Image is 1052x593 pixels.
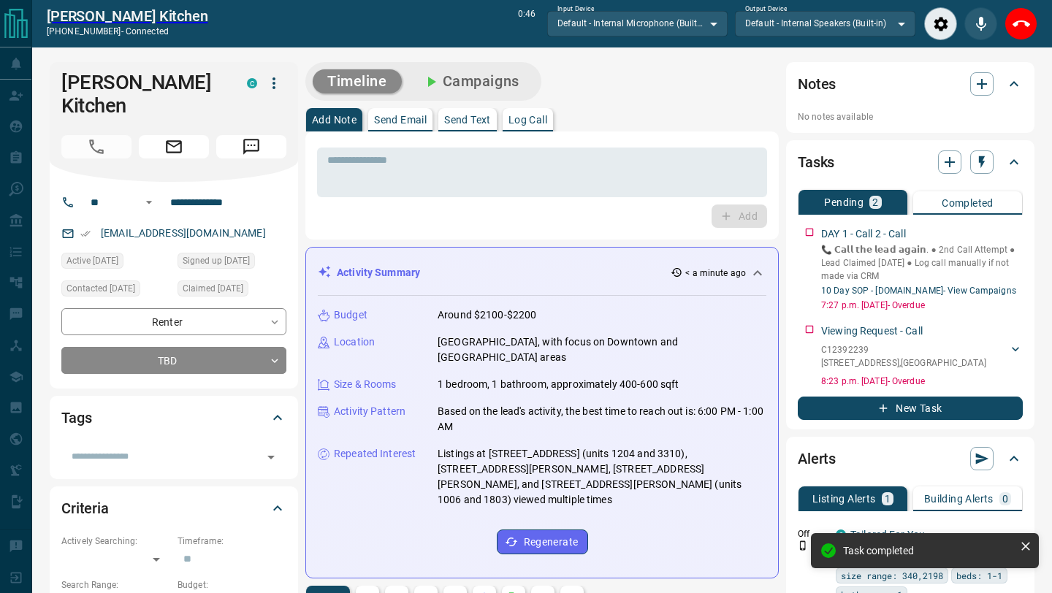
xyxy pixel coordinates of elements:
[47,25,208,38] p: [PHONE_NUMBER] -
[821,324,923,339] p: Viewing Request - Call
[836,529,846,540] div: condos.ca
[438,377,679,392] p: 1 bedroom, 1 bathroom, approximately 400-600 sqft
[183,281,243,296] span: Claimed [DATE]
[140,194,158,211] button: Open
[61,406,91,429] h2: Tags
[312,115,357,125] p: Add Note
[438,307,536,323] p: Around $2100-$2200
[843,545,1014,556] div: Task completed
[964,7,997,40] div: Mute
[61,280,170,301] div: Fri Sep 12 2025
[1002,494,1008,504] p: 0
[61,135,131,158] span: Call
[798,145,1023,180] div: Tasks
[183,253,250,268] span: Signed up [DATE]
[61,400,286,435] div: Tags
[61,347,286,374] div: TBD
[798,527,827,540] p: Off
[318,259,766,286] div: Activity Summary< a minute ago
[313,69,402,93] button: Timeline
[872,197,878,207] p: 2
[735,11,915,36] div: Default - Internal Speakers (Built-in)
[334,446,416,462] p: Repeated Interest
[798,150,834,174] h2: Tasks
[178,578,286,592] p: Budget:
[66,253,118,268] span: Active [DATE]
[924,7,957,40] div: Audio Settings
[61,491,286,526] div: Criteria
[178,253,286,273] div: Fri Sep 12 2025
[557,4,595,14] label: Input Device
[821,343,986,356] p: C12392239
[61,535,170,548] p: Actively Searching:
[438,446,766,508] p: Listings at [STREET_ADDRESS] (units 1204 and 3310), [STREET_ADDRESS][PERSON_NAME], [STREET_ADDRES...
[798,447,836,470] h2: Alerts
[337,265,420,280] p: Activity Summary
[438,404,766,435] p: Based on the lead's activity, the best time to reach out is: 6:00 PM - 1:00 AM
[821,286,1016,296] a: 10 Day SOP - [DOMAIN_NAME]- View Campaigns
[216,135,286,158] span: Message
[798,110,1023,123] p: No notes available
[334,307,367,323] p: Budget
[798,441,1023,476] div: Alerts
[821,299,1023,312] p: 7:27 p.m. [DATE] - Overdue
[821,243,1023,283] p: 📞 𝗖𝗮𝗹𝗹 𝘁𝗵𝗲 𝗹𝗲𝗮𝗱 𝗮𝗴𝗮𝗶𝗻. ● 2nd Call Attempt ● Lead Claimed [DATE] ‎● Log call manually if not made ...
[438,334,766,365] p: [GEOGRAPHIC_DATA], with focus on Downtown and [GEOGRAPHIC_DATA] areas
[61,497,109,520] h2: Criteria
[444,115,491,125] p: Send Text
[685,267,746,280] p: < a minute ago
[126,26,169,37] span: connected
[61,71,225,118] h1: [PERSON_NAME] Kitchen
[61,308,286,335] div: Renter
[61,253,170,273] div: Sat Sep 13 2025
[821,375,1023,388] p: 8:23 p.m. [DATE] - Overdue
[850,529,925,540] a: Tailored For You
[1005,7,1037,40] div: End Call
[178,535,286,548] p: Timeframe:
[798,72,836,96] h2: Notes
[334,334,375,350] p: Location
[374,115,427,125] p: Send Email
[518,7,535,40] p: 0:46
[798,66,1023,102] div: Notes
[334,377,397,392] p: Size & Rooms
[334,404,405,419] p: Activity Pattern
[61,578,170,592] p: Search Range:
[885,494,891,504] p: 1
[821,356,986,370] p: [STREET_ADDRESS] , [GEOGRAPHIC_DATA]
[812,494,876,504] p: Listing Alerts
[924,494,994,504] p: Building Alerts
[798,397,1023,420] button: New Task
[942,198,994,208] p: Completed
[66,281,135,296] span: Contacted [DATE]
[497,529,588,554] button: Regenerate
[508,115,547,125] p: Log Call
[80,229,91,239] svg: Email Verified
[247,78,257,88] div: condos.ca
[178,280,286,301] div: Fri Sep 12 2025
[547,11,728,36] div: Default - Internal Microphone (Built-in)
[745,4,787,14] label: Output Device
[47,7,208,25] a: [PERSON_NAME] Kitchen
[139,135,209,158] span: Email
[261,447,281,467] button: Open
[821,226,906,242] p: DAY 1 - Call 2 - Call
[101,227,266,239] a: [EMAIL_ADDRESS][DOMAIN_NAME]
[824,197,864,207] p: Pending
[798,540,808,551] svg: Push Notification Only
[821,340,1023,372] div: C12392239[STREET_ADDRESS],[GEOGRAPHIC_DATA]
[408,69,534,93] button: Campaigns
